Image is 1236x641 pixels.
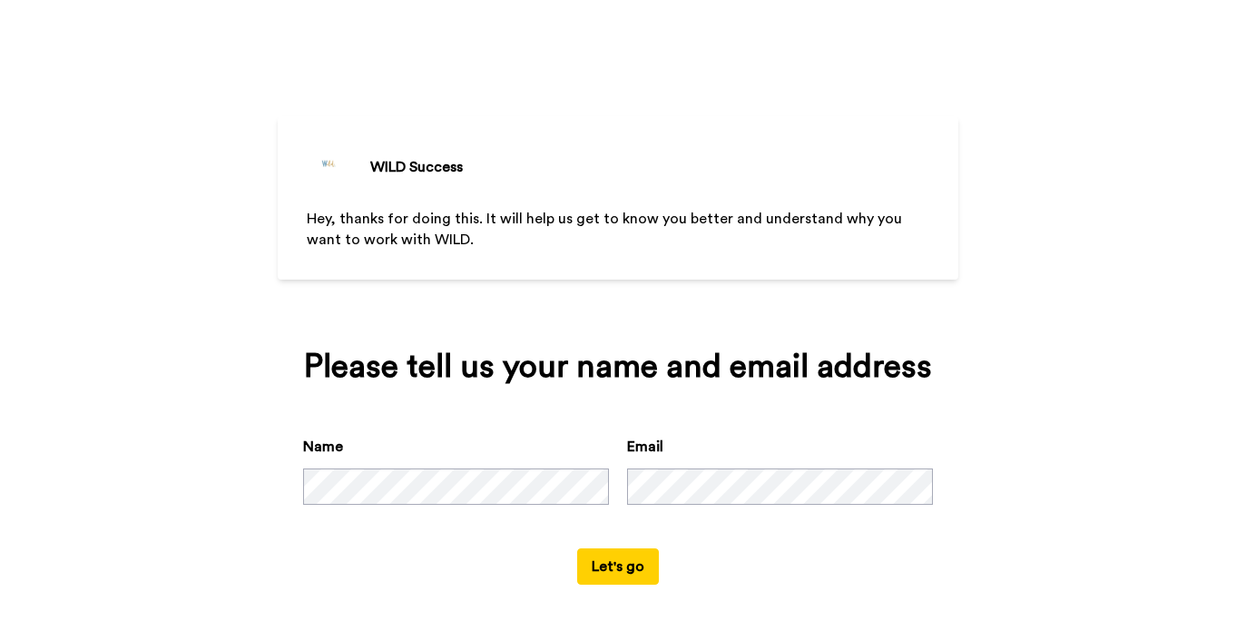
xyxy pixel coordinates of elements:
[307,212,906,247] span: Hey, thanks for doing this. It will help us get to know you better and understand why you want to...
[303,436,343,458] label: Name
[577,548,659,585] button: Let's go
[627,436,663,458] label: Email
[370,156,463,178] div: WILD Success
[303,349,933,385] div: Please tell us your name and email address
